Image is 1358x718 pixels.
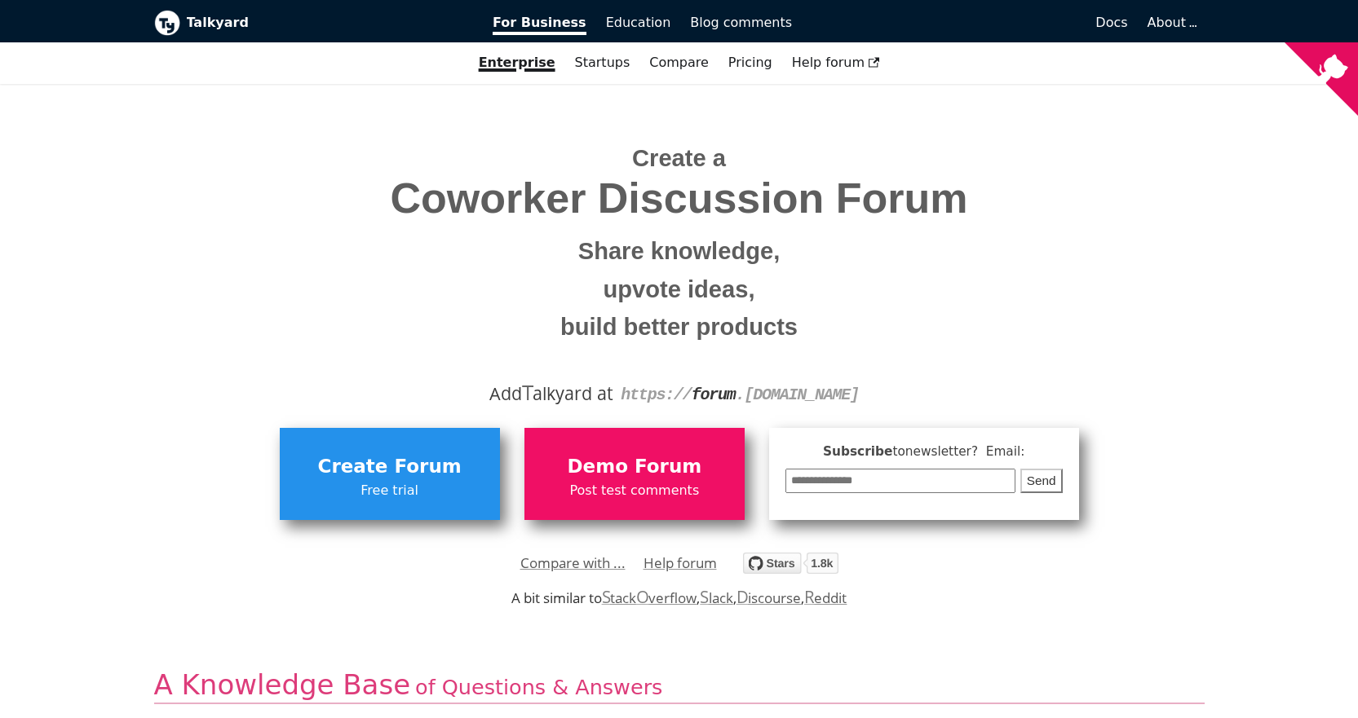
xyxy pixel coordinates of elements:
a: Enterprise [469,49,565,77]
b: Talkyard [187,12,471,33]
span: Create Forum [288,452,492,482]
a: Talkyard logoTalkyard [154,10,471,36]
span: T [522,377,533,407]
span: Demo Forum [533,452,737,482]
a: Docs [802,9,1138,37]
button: Send [1020,469,1063,494]
span: Free trial [288,480,492,501]
a: Help forum [644,551,717,575]
a: Help forum [782,49,890,77]
a: Star debiki/talkyard on GitHub [743,555,838,579]
code: https:// . [DOMAIN_NAME] [621,385,859,404]
span: to newsletter ? Email: [892,444,1024,459]
span: D [737,585,749,608]
a: Create ForumFree trial [280,428,500,519]
h2: A Knowledge Base [154,667,1205,704]
a: Reddit [804,588,847,607]
span: O [636,585,649,608]
strong: forum [692,385,736,404]
span: Education [606,15,671,30]
span: For Business [493,15,586,35]
a: Slack [700,588,732,607]
a: Demo ForumPost test comments [524,428,745,519]
span: Help forum [792,55,880,70]
div: Add alkyard at [166,380,1192,407]
small: upvote ideas, [166,271,1192,309]
img: talkyard.svg [743,553,838,574]
span: Subscribe [785,442,1063,462]
small: build better products [166,308,1192,346]
span: Blog comments [690,15,792,30]
a: Compare with ... [520,551,626,575]
a: Blog comments [680,9,802,37]
span: Create a [632,145,726,171]
img: Talkyard logo [154,10,180,36]
span: Docs [1095,15,1127,30]
small: Share knowledge, [166,232,1192,271]
a: Compare [649,55,709,70]
span: R [804,585,815,608]
a: About [1148,15,1195,30]
a: Education [596,9,681,37]
span: Post test comments [533,480,737,501]
span: Coworker Discussion Forum [166,175,1192,222]
span: S [700,585,709,608]
a: Discourse [737,588,801,607]
a: StackOverflow [602,588,697,607]
a: Pricing [719,49,782,77]
a: Startups [565,49,640,77]
span: of Questions & Answers [415,675,662,699]
a: For Business [483,9,596,37]
span: S [602,585,611,608]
